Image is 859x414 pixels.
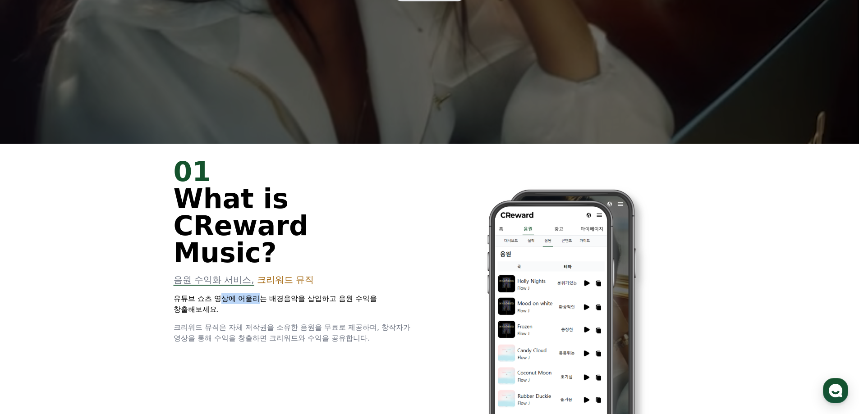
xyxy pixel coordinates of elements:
[83,300,93,307] span: 대화
[174,274,254,285] span: 음원 수익화 서비스,
[174,293,419,315] p: 유튜브 쇼츠 영상에 어울리는 배경음악을 삽입하고 음원 수익을 창출해보세요.
[28,299,34,306] span: 홈
[116,286,173,308] a: 설정
[174,183,308,268] span: What is CReward Music?
[139,299,150,306] span: 설정
[60,286,116,308] a: 대화
[257,274,314,285] span: 크리워드 뮤직
[3,286,60,308] a: 홈
[174,323,411,342] span: 크리워드 뮤직은 자체 저작권을 소유한 음원을 무료로 제공하며, 창작자가 영상을 통해 수익을 창출하면 크리워드와 수익을 공유합니다.
[174,158,419,185] div: 01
